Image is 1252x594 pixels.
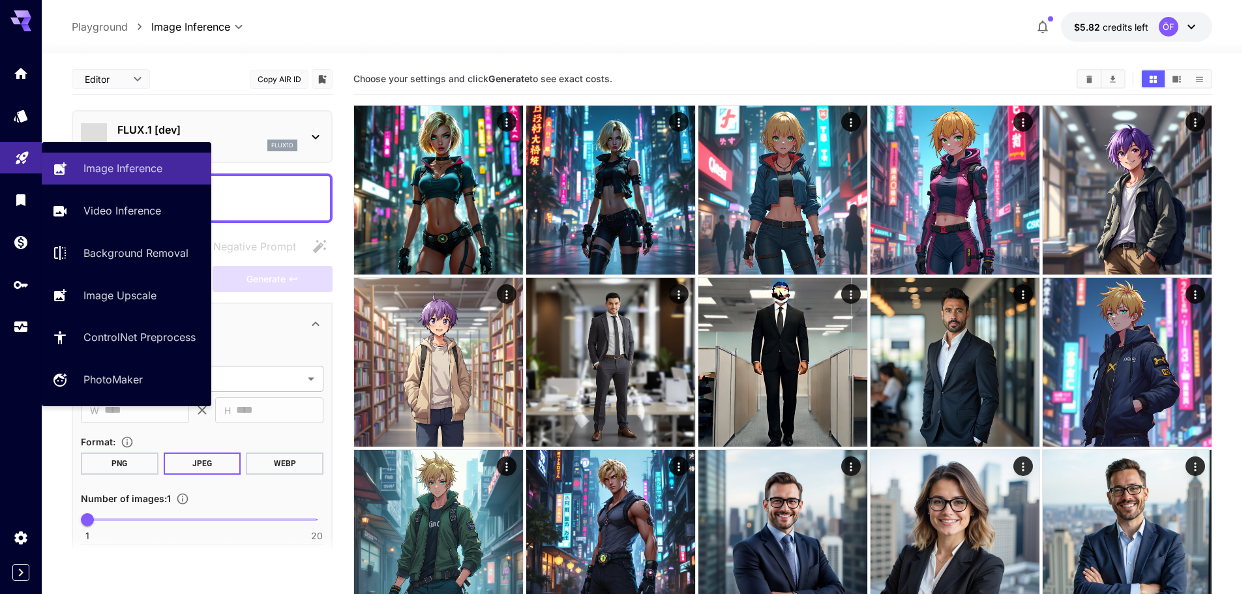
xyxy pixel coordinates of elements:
[81,453,158,475] button: PNG
[83,245,188,261] p: Background Removal
[526,278,695,447] img: Z
[1103,22,1148,33] span: credits left
[42,364,211,396] a: PhotoMaker
[250,70,308,89] button: Copy AIR ID
[1140,69,1212,89] div: Show images in grid viewShow images in video viewShow images in list view
[871,106,1039,275] img: 9k=
[171,492,194,505] button: Specify how many images to generate in a single request. Each image generation will be charged se...
[1013,456,1033,476] div: Actions
[1185,284,1205,304] div: Actions
[698,106,867,275] img: 9k=
[12,564,29,581] button: Expand sidebar
[42,237,211,269] a: Background Removal
[13,276,29,293] div: API Keys
[1188,70,1211,87] button: Show images in list view
[1078,70,1101,87] button: Clear Images
[14,145,30,162] div: Playground
[42,195,211,227] a: Video Inference
[246,453,323,475] button: WEBP
[42,279,211,311] a: Image Upscale
[1165,70,1188,87] button: Show images in video view
[841,284,861,304] div: Actions
[1074,22,1103,33] span: $5.82
[316,71,328,87] button: Add to library
[115,436,139,449] button: Choose the file format for the output image.
[72,19,128,35] p: Playground
[72,19,151,35] nav: breadcrumb
[698,278,867,447] img: 9k=
[81,493,171,504] span: Number of images : 1
[669,112,689,132] div: Actions
[81,436,115,447] span: Format :
[13,234,29,250] div: Wallet
[224,403,231,418] span: H
[1013,284,1033,304] div: Actions
[83,203,161,218] p: Video Inference
[1077,69,1125,89] div: Clear ImagesDownload All
[353,73,612,84] span: Choose your settings and click to see exact costs.
[13,192,29,208] div: Library
[1061,12,1212,42] button: $5.82328
[83,329,196,345] p: ControlNet Preprocess
[83,160,162,176] p: Image Inference
[271,141,293,150] p: flux1d
[841,456,861,476] div: Actions
[497,284,516,304] div: Actions
[83,288,156,303] p: Image Upscale
[13,319,29,335] div: Usage
[83,372,143,387] p: PhotoMaker
[90,403,99,418] span: W
[42,321,211,353] a: ControlNet Preprocess
[497,112,516,132] div: Actions
[117,122,297,138] p: FLUX.1 [dev]
[669,456,689,476] div: Actions
[311,529,323,542] span: 20
[13,108,29,124] div: Models
[1159,17,1178,37] div: ÖF
[1185,112,1205,132] div: Actions
[354,278,523,447] img: 9k=
[1043,278,1212,447] img: 2Q==
[1043,106,1212,275] img: Z
[1074,20,1148,34] div: $5.82328
[151,19,230,35] span: Image Inference
[871,278,1039,447] img: 2Q==
[213,239,296,254] span: Negative Prompt
[187,238,306,254] span: Negative prompts are not compatible with the selected model.
[42,153,211,185] a: Image Inference
[13,65,29,82] div: Home
[497,456,516,476] div: Actions
[488,73,529,84] b: Generate
[85,72,125,86] span: Editor
[1142,70,1165,87] button: Show images in grid view
[526,106,695,275] img: 9k=
[1013,112,1033,132] div: Actions
[13,529,29,546] div: Settings
[164,453,241,475] button: JPEG
[841,112,861,132] div: Actions
[669,284,689,304] div: Actions
[354,106,523,275] img: 9k=
[1101,70,1124,87] button: Download All
[1185,456,1205,476] div: Actions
